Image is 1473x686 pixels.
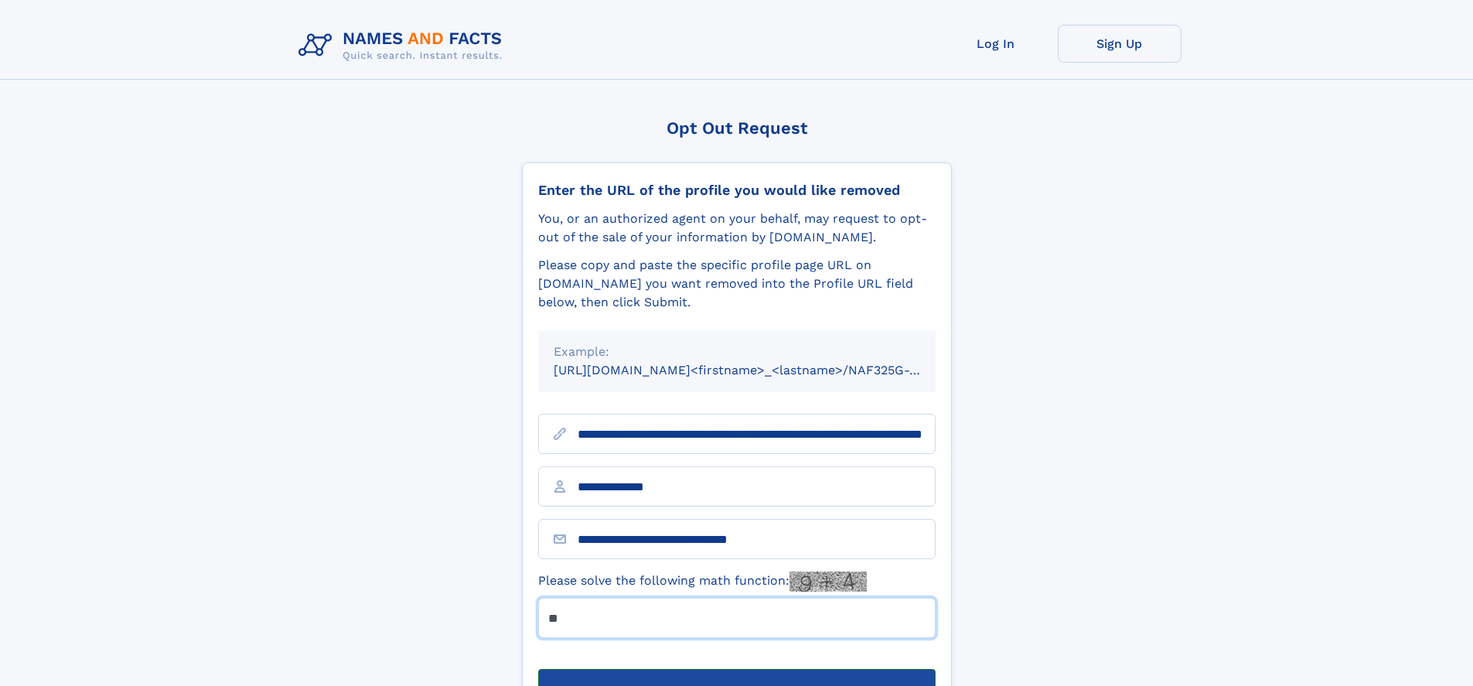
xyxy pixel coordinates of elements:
[522,118,952,138] div: Opt Out Request
[554,363,965,377] small: [URL][DOMAIN_NAME]<firstname>_<lastname>/NAF325G-xxxxxxxx
[538,210,936,247] div: You, or an authorized agent on your behalf, may request to opt-out of the sale of your informatio...
[538,256,936,312] div: Please copy and paste the specific profile page URL on [DOMAIN_NAME] you want removed into the Pr...
[554,343,920,361] div: Example:
[1058,25,1181,63] a: Sign Up
[292,25,515,67] img: Logo Names and Facts
[538,182,936,199] div: Enter the URL of the profile you would like removed
[538,572,867,592] label: Please solve the following math function:
[934,25,1058,63] a: Log In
